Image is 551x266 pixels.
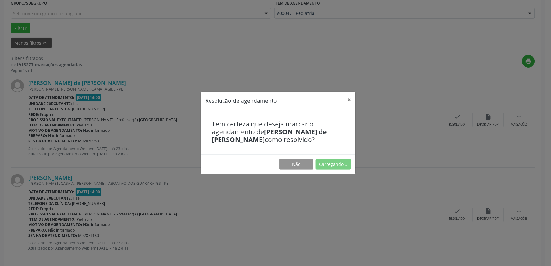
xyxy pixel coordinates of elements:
[212,120,344,144] h4: Tem certeza que deseja marcar o agendamento de como resolvido?
[212,127,327,144] b: [PERSON_NAME] de [PERSON_NAME]
[343,92,355,107] button: Close
[205,96,277,104] h5: Resolução de agendamento
[279,159,313,170] button: Não
[316,159,351,170] button: Carregando...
